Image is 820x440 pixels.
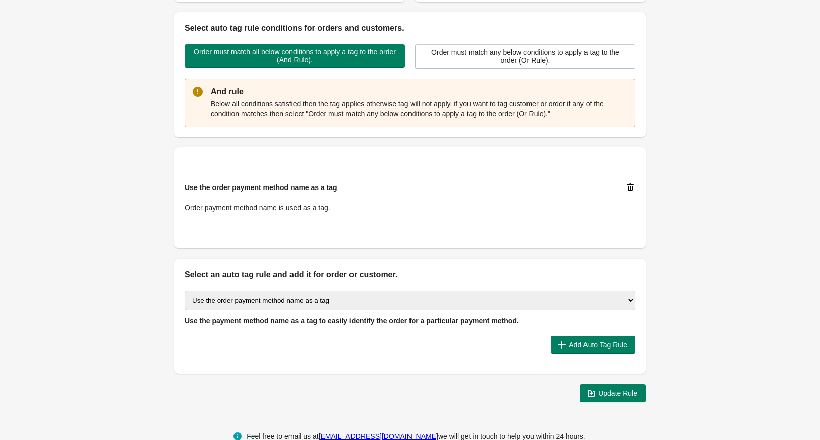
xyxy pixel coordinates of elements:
[193,48,397,64] span: Order must match all below conditions to apply a tag to the order (And Rule).
[598,389,637,397] span: Update Rule
[415,44,635,69] button: Order must match any below conditions to apply a tag to the order (Or Rule).
[551,336,635,354] button: Add Auto Tag Rule
[185,317,519,325] span: Use the payment method name as a tag to easily identify the order for a particular payment method.
[211,86,627,98] p: And rule
[185,44,405,68] button: Order must match all below conditions to apply a tag to the order (And Rule).
[580,384,646,402] button: Update Rule
[185,269,635,281] h2: Select an auto tag rule and add it for order or customer.
[211,99,627,119] p: Below all conditions satisfied then the tag applies otherwise tag will not apply. if you want to ...
[185,22,635,34] h2: Select auto tag rule conditions for orders and customers.
[569,341,627,349] span: Add Auto Tag Rule
[424,48,627,65] span: Order must match any below conditions to apply a tag to the order (Or Rule).
[185,204,330,212] span: Order payment method name is used as a tag.
[185,183,337,192] span: Use the order payment method name as a tag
